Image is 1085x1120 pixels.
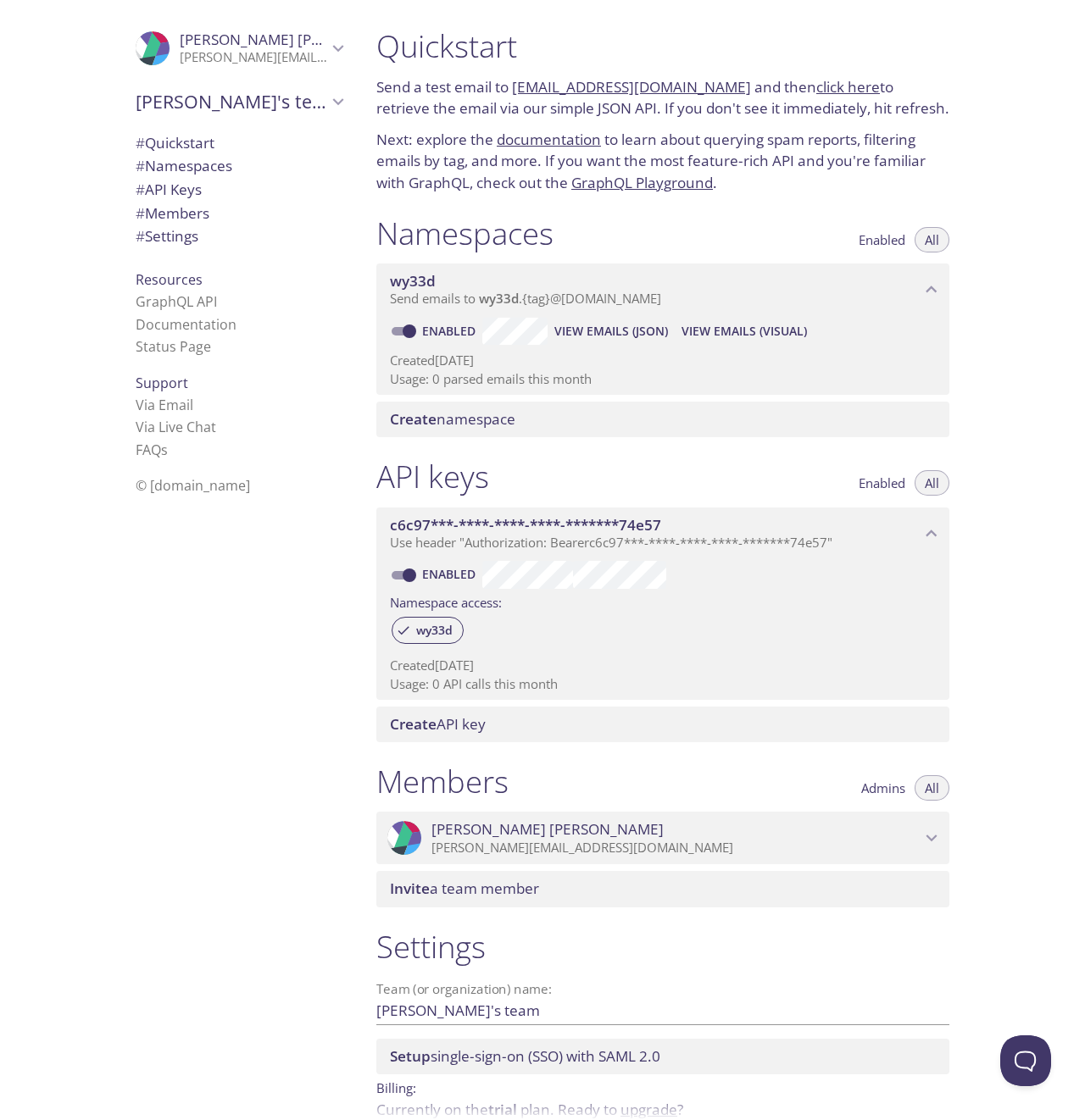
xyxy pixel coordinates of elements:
h1: Namespaces [376,214,554,252]
span: [PERSON_NAME] [PERSON_NAME] [431,820,664,839]
div: Larry's team [122,80,356,124]
span: Create [390,409,437,429]
p: Created [DATE] [390,657,936,674]
span: s [161,441,168,459]
button: All [915,775,949,801]
div: Setup SSO [376,1039,949,1074]
div: API Keys [122,178,356,202]
div: wy33d namespace [376,263,949,316]
span: Send emails to . {tag} @[DOMAIN_NAME] [390,290,661,307]
div: Members [122,202,356,225]
a: Enabled [420,323,482,339]
p: Next: explore the to learn about querying spam reports, filtering emails by tag, and more. If you... [376,129,949,194]
span: single-sign-on (SSO) with SAML 2.0 [390,1046,660,1066]
span: API Keys [136,180,202,199]
span: Members [136,203,209,223]
span: Invite [390,879,430,898]
span: © [DOMAIN_NAME] [136,476,250,495]
span: Quickstart [136,133,214,152]
div: Larry Yuan [122,20,356,76]
button: All [915,227,949,252]
div: Namespaces [122,154,356,178]
a: Enabled [420,566,482,582]
button: Admins [851,775,915,801]
span: Namespaces [136,156,232,175]
button: Enabled [849,227,915,252]
p: [PERSON_NAME][EMAIL_ADDRESS][DOMAIN_NAME] [431,840,921,857]
a: [EMAIL_ADDRESS][DOMAIN_NAME] [512,77,751,97]
span: View Emails (Visual) [682,321,807,341]
a: GraphQL API [136,292,217,311]
span: wy33d [479,290,519,307]
span: wy33d [406,623,463,638]
span: # [136,133,145,152]
div: Invite a team member [376,871,949,907]
h1: API keys [376,457,489,496]
div: Create API Key [376,707,949,742]
span: # [136,203,145,223]
iframe: Help Scout Beacon - Open [1000,1035,1051,1086]
span: Create [390,714,437,734]
label: Namespace access: [390,589,502,613]
span: # [136,156,145,175]
button: Enabled [849,470,915,496]
span: wy33d [390,271,436,291]
a: FAQ [136,441,168,459]
a: Status Page [136,337,211,356]
div: Create namespace [376,402,949,437]
label: Team (or organization) name: [376,983,553,995]
a: click here [816,77,880,97]
a: GraphQL Playground [571,173,713,192]
p: Created [DATE] [390,352,936,369]
div: Team Settings [122,225,356,248]
span: View Emails (JSON) [554,321,668,341]
span: Resources [136,270,203,289]
h1: Settings [376,928,949,966]
a: Via Live Chat [136,418,216,436]
a: Documentation [136,315,236,334]
p: Usage: 0 parsed emails this month [390,370,936,388]
p: Usage: 0 API calls this month [390,675,936,693]
span: [PERSON_NAME]'s team [136,90,327,114]
div: Quickstart [122,131,356,155]
p: Send a test email to and then to retrieve the email via our simple JSON API. If you don't see it ... [376,76,949,119]
p: [PERSON_NAME][EMAIL_ADDRESS][DOMAIN_NAME] [180,49,327,66]
button: View Emails (Visual) [675,318,814,345]
div: wy33d [392,617,464,644]
button: All [915,470,949,496]
div: Larry Yuan [376,812,949,864]
span: [PERSON_NAME] [PERSON_NAME] [180,30,412,49]
span: API key [390,714,486,734]
h1: Quickstart [376,27,949,65]
span: namespace [390,409,515,429]
span: a team member [390,879,539,898]
button: View Emails (JSON) [548,318,675,345]
p: Billing: [376,1074,949,1099]
a: Via Email [136,396,193,414]
a: documentation [497,130,601,149]
h1: Members [376,762,509,801]
span: # [136,226,145,246]
span: Setup [390,1046,431,1066]
span: Settings [136,226,198,246]
span: # [136,180,145,199]
span: Support [136,374,188,392]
